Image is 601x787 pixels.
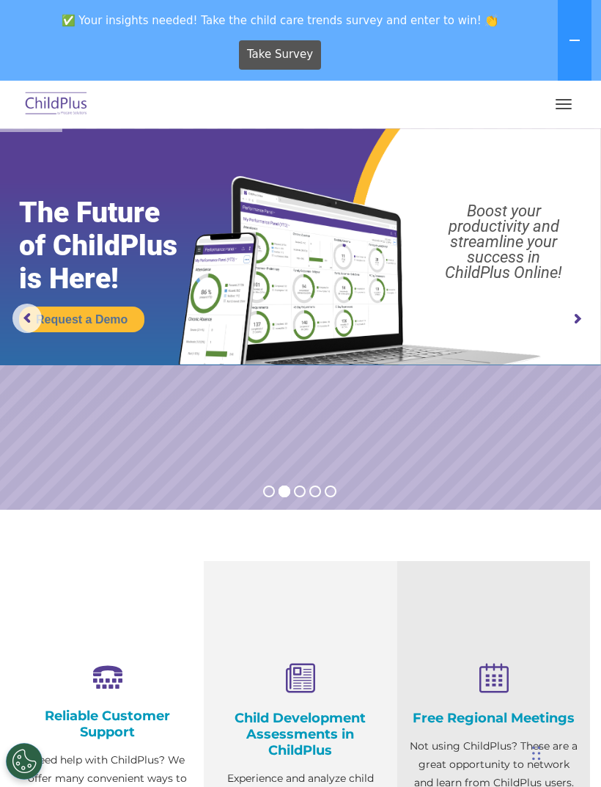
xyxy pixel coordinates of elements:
h4: Child Development Assessments in ChildPlus [215,710,386,758]
a: Take Survey [239,40,322,70]
iframe: Chat Widget [354,629,601,787]
span: ✅ Your insights needed! Take the child care trends survey and enter to win! 👏 [6,6,555,34]
div: Drag [532,731,541,775]
rs-layer: The Future of ChildPlus is Here! [19,197,211,296]
img: ChildPlus by Procare Solutions [22,87,91,122]
h4: Reliable Customer Support [22,708,193,740]
a: Request a Demo [19,307,144,332]
rs-layer: Boost your productivity and streamline your success in ChildPlus Online! [415,203,593,280]
span: Take Survey [247,42,313,67]
button: Cookies Settings [6,743,43,780]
